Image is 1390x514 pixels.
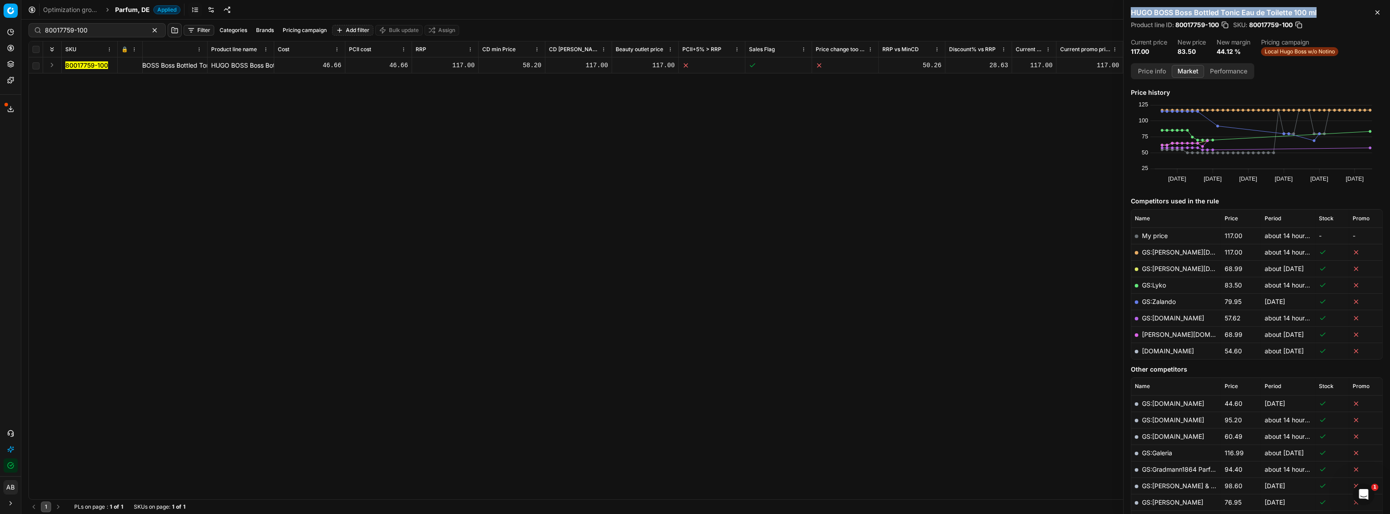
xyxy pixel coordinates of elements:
strong: 1 [172,503,174,510]
span: Applied [153,5,180,14]
text: [DATE] [1204,175,1222,182]
div: 117.00 [1016,61,1053,70]
div: HUGO BOSS Boss Bottled Tonic Eau de Toilette 100 ml [211,61,270,70]
div: 46.66 [349,61,408,70]
button: Market [1172,65,1204,78]
span: Parfum, DE [115,5,150,14]
td: - [1349,227,1382,244]
span: Period [1265,383,1281,390]
span: about 14 hours ago [1265,248,1321,256]
span: 68.99 [1225,265,1242,272]
dd: 44.12 % [1217,47,1250,56]
div: 117.00 [416,61,475,70]
span: Stock [1319,383,1334,390]
a: Optimization groups [43,5,100,14]
h5: Price history [1131,88,1383,97]
button: Brands [252,25,277,36]
button: Filter [184,25,214,36]
text: [DATE] [1275,175,1293,182]
span: Local Hugo Boss w/o Notino [1261,47,1338,56]
button: Go to next page [53,502,64,512]
span: Stock [1319,215,1334,222]
span: 44.60 [1225,400,1242,407]
text: 50 [1142,149,1148,156]
div: 117.00 [616,61,675,70]
span: Name [1135,383,1150,390]
dt: Current price [1131,39,1167,45]
nav: breadcrumb [43,5,180,14]
span: 68.99 [1225,331,1242,338]
strong: 1 [121,503,123,510]
span: 79.95 [1225,298,1242,305]
span: 117.00 [1225,248,1242,256]
span: about 14 hours ago [1265,314,1321,322]
a: GS:[PERSON_NAME][DOMAIN_NAME] [1142,248,1255,256]
span: 1 [1371,484,1378,491]
span: 60.49 [1225,433,1242,440]
span: Price [1225,383,1238,390]
span: about 14 hours ago [1265,465,1321,473]
div: 117.00 [1060,61,1119,70]
a: [DOMAIN_NAME] [1142,347,1194,355]
strong: 1 [110,503,112,510]
strong: of [114,503,119,510]
span: about 14 hours ago [1265,281,1321,289]
button: Assign [425,25,459,36]
a: GS:Gradmann1864 Parfümerie [1142,465,1230,473]
div: 50.26 [882,61,941,70]
span: Promo [1353,215,1370,222]
span: Cost [278,46,289,53]
iframe: Intercom live chat [1353,484,1374,505]
a: GS:Galeria [1142,449,1172,457]
a: GS:Zalando [1142,298,1176,305]
span: HUGO BOSS Boss Bottled Tonic Eau de Toilette 100 ml [122,61,280,69]
button: Expand all [47,44,57,55]
button: Bulk update [375,25,423,36]
a: GS:[DOMAIN_NAME] [1142,400,1204,407]
div: 58.20 [482,61,541,70]
button: Performance [1204,65,1253,78]
span: about 14 hours ago [1265,433,1321,440]
button: Expand [47,60,57,70]
span: PLs on page [74,503,105,510]
nav: pagination [28,502,64,512]
span: RRP vs MinCD [882,46,919,53]
span: 57.62 [1225,314,1241,322]
a: GS:[DOMAIN_NAME] [1142,416,1204,424]
input: Search by SKU or title [45,26,142,35]
button: 1 [41,502,51,512]
td: - [1316,227,1349,244]
span: Discount% vs RRP [949,46,996,53]
span: Price change too high [816,46,866,53]
text: [DATE] [1168,175,1186,182]
a: GS:[PERSON_NAME] [1142,498,1203,506]
strong: of [176,503,181,510]
mark: 80017759-100 [65,61,108,69]
button: AB [4,480,18,494]
span: 116.99 [1225,449,1244,457]
button: Pricing campaign [279,25,330,36]
text: 75 [1142,133,1148,140]
button: Categories [216,25,251,36]
button: Go to previous page [28,502,39,512]
span: 117.00 [1225,232,1242,239]
span: RRP [416,46,426,53]
span: Product line name [211,46,257,53]
span: 80017759-100 [1249,20,1293,29]
span: 80017759-100 [1175,20,1219,29]
span: about 14 hours ago [1265,416,1321,424]
span: [DATE] [1265,498,1285,506]
text: [DATE] [1310,175,1328,182]
div: 46.66 [278,61,341,70]
dt: Pricing campaign [1261,39,1338,45]
text: [DATE] [1239,175,1257,182]
a: GS:Lyko [1142,281,1166,289]
span: PCII+5% > RRP [682,46,721,53]
h5: Competitors used in the rule [1131,197,1383,206]
span: 83.50 [1225,281,1242,289]
strong: 1 [183,503,185,510]
span: SKU : [1233,22,1247,28]
a: GS:[PERSON_NAME] & [PERSON_NAME] [1142,482,1262,490]
span: about [DATE] [1265,347,1304,355]
span: Product line ID : [1131,22,1174,28]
